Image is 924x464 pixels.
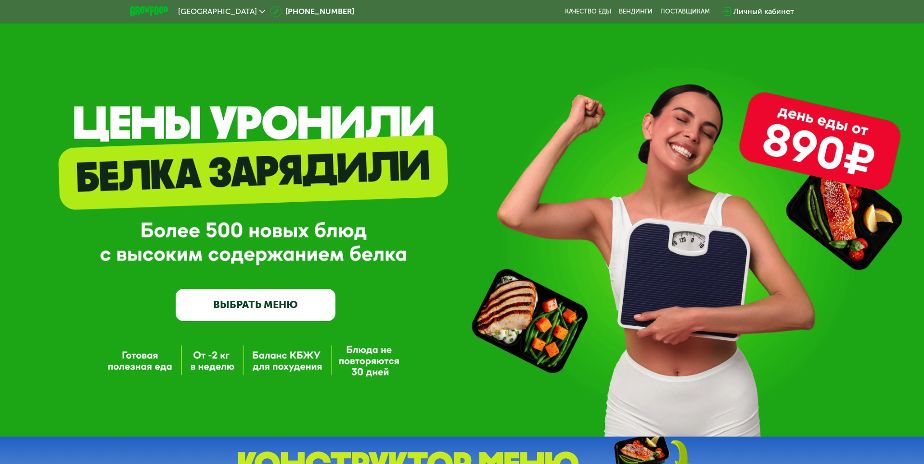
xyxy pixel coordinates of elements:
[619,8,653,15] a: Вендинги
[660,8,710,15] div: поставщикам
[178,8,257,15] span: [GEOGRAPHIC_DATA]
[565,8,611,15] a: Качество еды
[733,6,794,17] div: Личный кабинет
[270,6,354,17] a: [PHONE_NUMBER]
[176,289,335,321] a: ВЫБРАТЬ МЕНЮ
